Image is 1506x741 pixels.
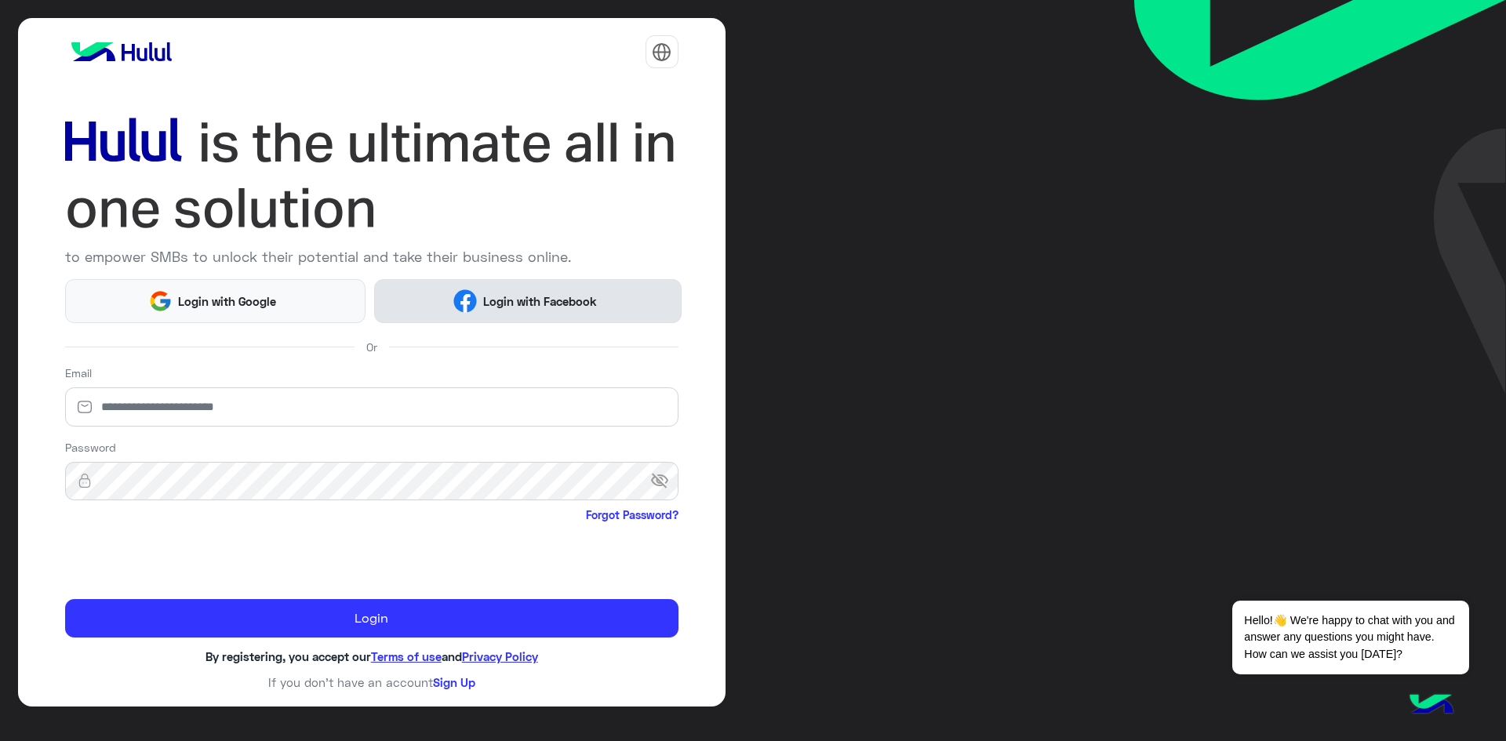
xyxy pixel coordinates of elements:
img: hulul-logo.png [1404,678,1459,733]
iframe: reCAPTCHA [65,526,304,587]
h6: If you don’t have an account [65,675,678,689]
label: Email [65,365,92,381]
img: email [65,399,104,415]
img: tab [652,42,671,62]
span: Or [366,339,377,355]
button: Login with Google [65,279,366,322]
img: Facebook [453,289,477,313]
span: Login with Google [173,292,282,311]
span: and [442,649,462,663]
img: logo [65,36,178,67]
img: lock [65,473,104,489]
a: Sign Up [433,675,475,689]
span: visibility_off [650,467,678,496]
a: Forgot Password? [586,507,678,523]
span: Hello!👋 We're happy to chat with you and answer any questions you might have. How can we assist y... [1232,601,1468,674]
span: Login with Facebook [477,292,602,311]
label: Password [65,439,116,456]
img: Google [148,289,172,313]
p: to empower SMBs to unlock their potential and take their business online. [65,246,678,267]
a: Privacy Policy [462,649,538,663]
button: Login with Facebook [374,279,681,322]
button: Login [65,599,678,638]
span: By registering, you accept our [206,649,371,663]
img: hululLoginTitle_EN.svg [65,110,678,241]
a: Terms of use [371,649,442,663]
